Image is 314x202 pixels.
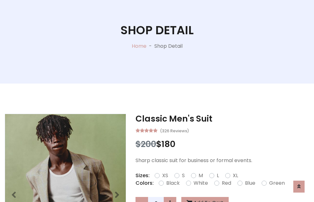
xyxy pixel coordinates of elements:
[162,138,175,150] span: 180
[217,172,219,179] label: L
[154,42,183,50] p: Shop Detail
[269,179,285,187] label: Green
[233,172,238,179] label: XL
[182,172,185,179] label: S
[146,42,154,50] p: -
[160,127,189,134] small: (326 Reviews)
[199,172,203,179] label: M
[136,157,309,164] p: Sharp classic suit for business or formal events.
[136,179,154,187] p: Colors:
[162,172,168,179] label: XS
[222,179,231,187] label: Red
[136,172,150,179] p: Sizes:
[120,23,194,37] h1: Shop Detail
[136,139,309,149] h3: $
[136,114,309,124] h3: Classic Men's Suit
[132,42,146,50] a: Home
[245,179,255,187] label: Blue
[166,179,180,187] label: Black
[136,138,156,150] span: $200
[194,179,208,187] label: White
